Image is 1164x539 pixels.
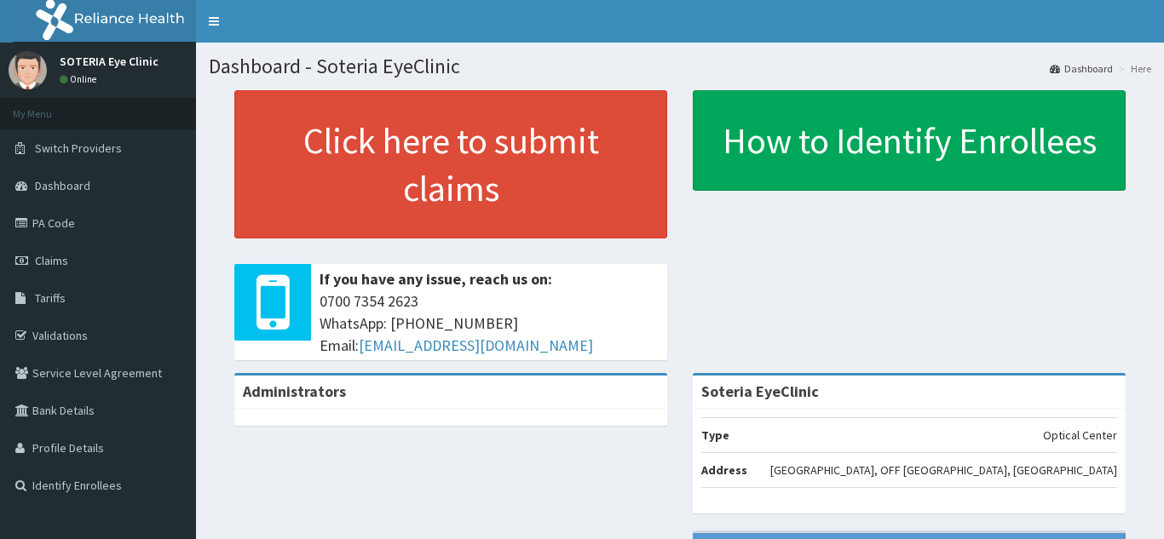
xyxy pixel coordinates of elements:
[1050,61,1113,76] a: Dashboard
[693,90,1126,191] a: How to Identify Enrollees
[60,73,101,85] a: Online
[701,381,819,401] strong: Soteria EyeClinic
[1115,61,1151,76] li: Here
[35,290,66,306] span: Tariffs
[1043,427,1117,444] p: Optical Center
[243,381,346,401] b: Administrators
[701,462,747,478] b: Address
[320,290,659,356] span: 0700 7354 2623 WhatsApp: [PHONE_NUMBER] Email:
[359,335,593,355] a: [EMAIL_ADDRESS][DOMAIN_NAME]
[209,55,1151,77] h1: Dashboard - Soteria EyeClinic
[701,427,729,443] b: Type
[770,462,1117,479] p: [GEOGRAPHIC_DATA], OFF [GEOGRAPHIC_DATA], [GEOGRAPHIC_DATA]
[9,51,47,89] img: User Image
[60,55,158,67] p: SOTERIA Eye Clinic
[35,178,90,193] span: Dashboard
[35,253,68,268] span: Claims
[234,90,667,238] a: Click here to submit claims
[35,140,122,156] span: Switch Providers
[320,269,552,289] b: If you have any issue, reach us on:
